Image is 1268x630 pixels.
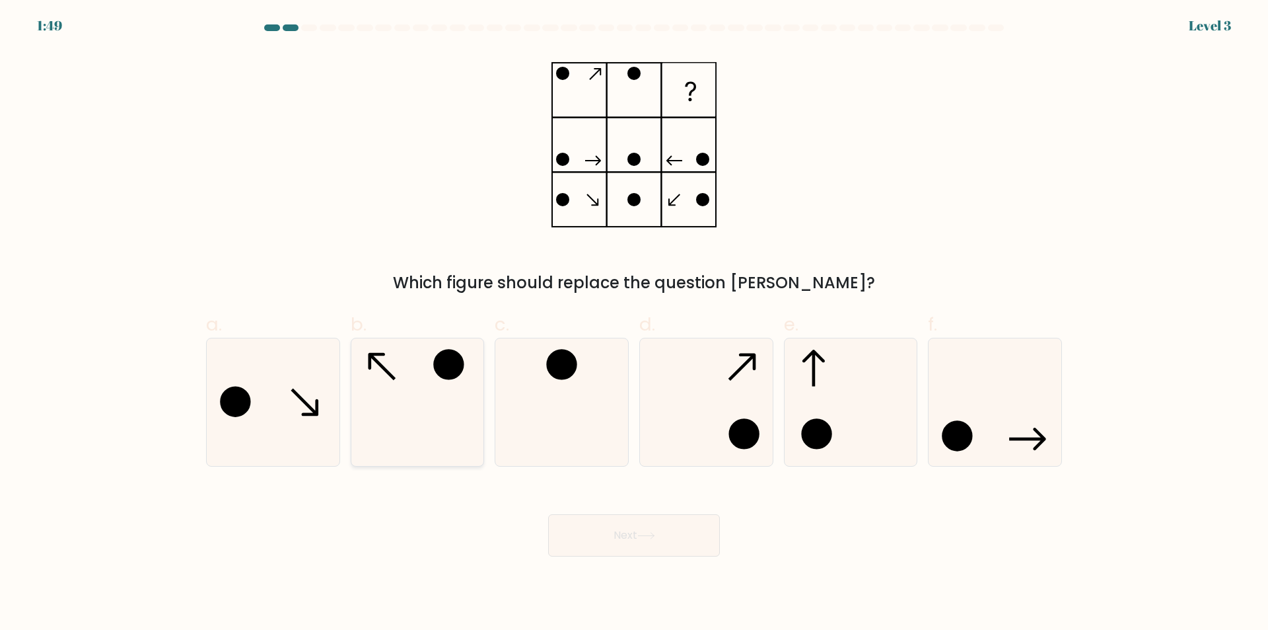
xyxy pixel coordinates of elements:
button: Next [548,514,720,557]
span: b. [351,311,367,337]
span: c. [495,311,509,337]
div: Level 3 [1189,16,1231,36]
div: Which figure should replace the question [PERSON_NAME]? [214,271,1054,295]
span: e. [784,311,798,337]
div: 1:49 [37,16,62,36]
span: a. [206,311,222,337]
span: d. [639,311,655,337]
span: f. [928,311,937,337]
